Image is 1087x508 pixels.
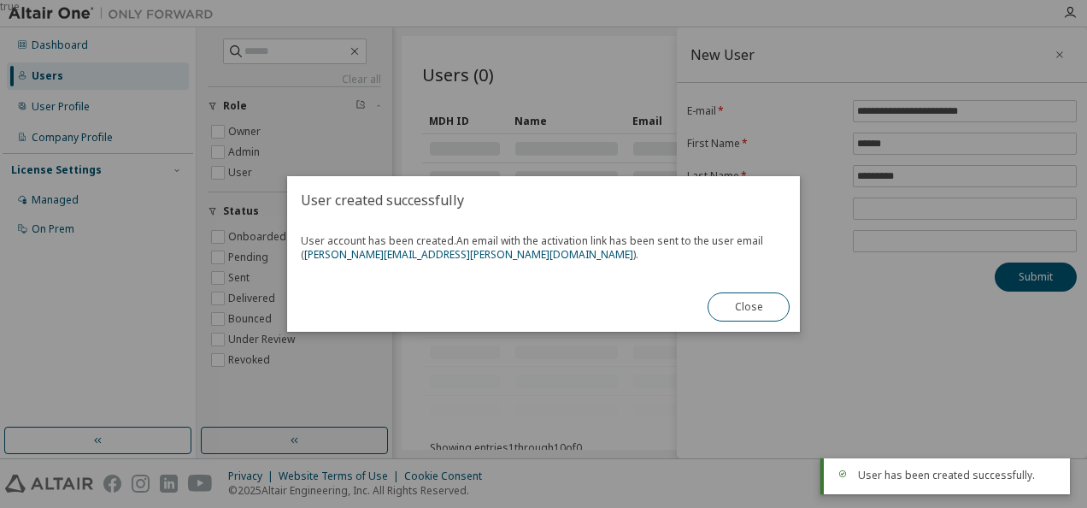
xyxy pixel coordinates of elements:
[301,233,763,262] span: User account has been created.
[858,469,1056,482] div: User has been created successfully.
[301,233,763,262] span: An email with the activation link has been sent to the user email ( ).
[708,292,790,322] button: Close
[304,247,633,262] a: [PERSON_NAME][EMAIL_ADDRESS][PERSON_NAME][DOMAIN_NAME]
[287,176,800,224] h2: User created successfully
